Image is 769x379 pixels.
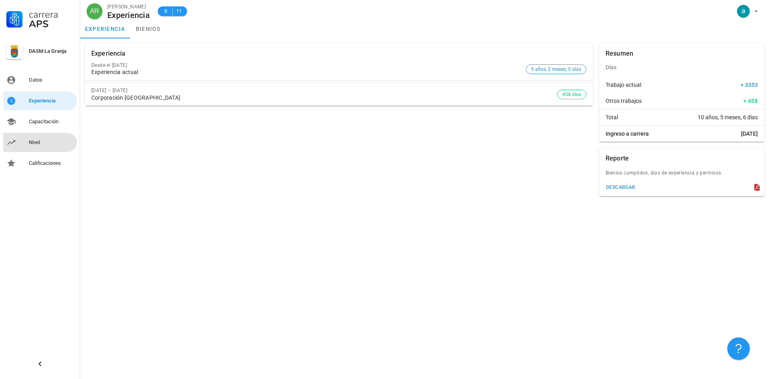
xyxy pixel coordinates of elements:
span: 9 años, 2 meses, 5 días [531,65,581,74]
div: Capacitación [29,118,74,125]
span: Trabajo actual [606,81,641,89]
span: 11 [176,7,182,15]
span: Total [606,113,618,121]
span: AR [90,3,99,19]
a: experiencia [80,19,130,38]
div: Experiencia actual [91,69,523,76]
a: Nivel [3,133,77,152]
span: + 3353 [741,81,758,89]
a: Calificaciones [3,154,77,173]
div: Calificaciones [29,160,74,166]
button: descargar [602,182,639,193]
div: descargar [606,184,636,190]
div: Días [599,58,764,77]
div: Experiencia [29,98,74,104]
span: + 458 [743,97,758,105]
a: bienios [130,19,166,38]
div: Corporación [GEOGRAPHIC_DATA] [91,94,557,101]
div: [PERSON_NAME] [107,3,150,11]
span: Otros trabajos [606,97,642,105]
div: DASM La Granja [29,48,74,54]
div: Experiencia [107,11,150,20]
span: 10 años, 5 meses, 6 días [698,113,758,121]
span: B [163,7,169,15]
div: Reporte [606,148,629,169]
span: [DATE] [741,130,758,138]
span: Ingreso a carrera [606,130,649,138]
div: Nivel [29,139,74,146]
div: avatar [87,3,103,19]
div: Datos [29,77,74,83]
div: Resumen [606,43,633,64]
div: Experiencia [91,43,126,64]
a: Experiencia [3,91,77,110]
div: Desde el [DATE] [91,62,523,68]
span: 458 días [562,90,581,99]
div: [DATE] – [DATE] [91,88,557,93]
div: APS [29,19,74,29]
div: Bienios cumplidos, dias de experiencia y permisos. [599,169,764,182]
a: Datos [3,70,77,90]
div: avatar [737,5,750,18]
div: Carrera [29,10,74,19]
a: Capacitación [3,112,77,131]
